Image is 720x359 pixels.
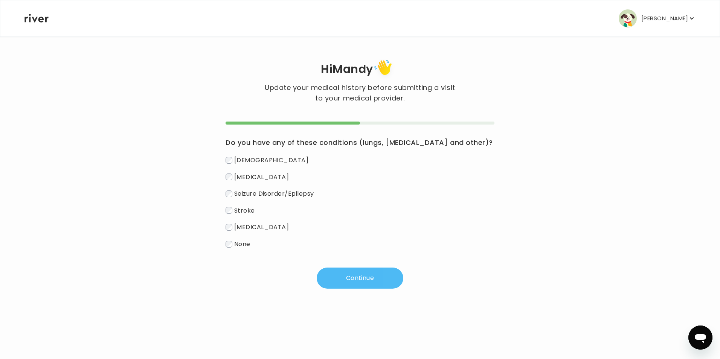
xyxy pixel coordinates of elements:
[688,326,712,350] iframe: Button to launch messaging window
[619,9,696,27] button: user avatar[PERSON_NAME]
[234,189,314,198] span: Seizure Disorder/Epilepsy
[219,57,501,82] h1: Hi Mandy
[234,206,255,214] span: Stroke
[641,13,688,24] p: [PERSON_NAME]
[317,268,403,289] button: Continue
[234,223,289,231] span: [MEDICAL_DATA]
[226,241,232,248] input: None
[226,190,232,197] input: Seizure Disorder/Epilepsy
[226,157,232,164] input: [DEMOGRAPHIC_DATA]
[226,224,232,231] input: [MEDICAL_DATA]
[619,9,637,27] img: user avatar
[261,82,459,103] p: Update your medical history before submitting a visit to your medical provider.
[234,156,309,164] span: [DEMOGRAPHIC_DATA]
[226,137,494,149] h3: Do you have any of these conditions (lungs, [MEDICAL_DATA] and other)?
[226,207,232,214] input: Stroke
[234,172,289,181] span: [MEDICAL_DATA]
[226,173,232,180] input: [MEDICAL_DATA]
[234,240,250,248] span: None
